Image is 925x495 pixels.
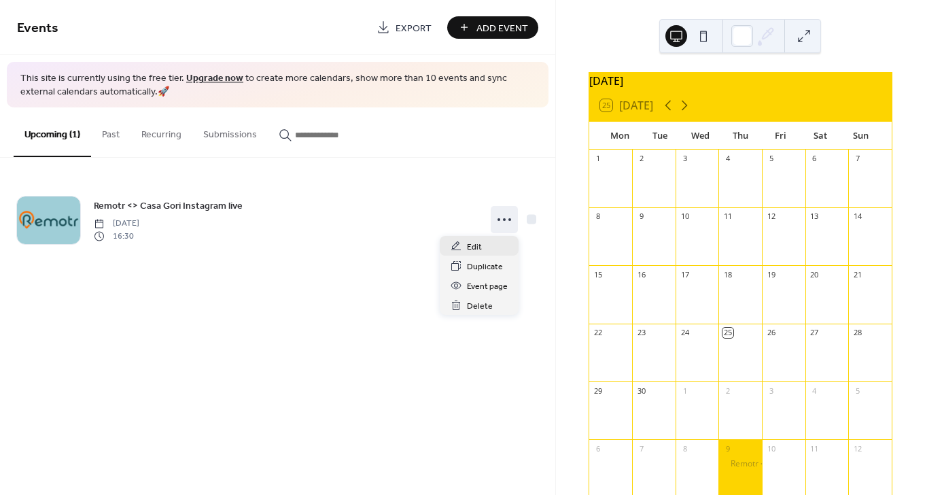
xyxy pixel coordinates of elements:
[731,458,865,470] div: Remotr <> Casa Gori Instagram live
[467,260,503,274] span: Duplicate
[94,230,139,242] span: 16:30
[680,269,690,279] div: 17
[20,72,535,99] span: This site is currently using the free tier. to create more calendars, show more than 10 events an...
[600,122,640,150] div: Mon
[852,443,862,454] div: 12
[680,386,690,396] div: 1
[589,73,892,89] div: [DATE]
[852,269,862,279] div: 21
[722,328,733,338] div: 25
[809,269,820,279] div: 20
[467,279,508,294] span: Event page
[366,16,442,39] a: Export
[636,328,646,338] div: 23
[636,386,646,396] div: 30
[636,154,646,164] div: 2
[130,107,192,156] button: Recurring
[841,122,881,150] div: Sun
[680,122,720,150] div: Wed
[680,211,690,222] div: 10
[766,154,776,164] div: 5
[467,240,482,254] span: Edit
[476,21,528,35] span: Add Event
[766,328,776,338] div: 26
[680,328,690,338] div: 24
[680,154,690,164] div: 3
[766,443,776,454] div: 10
[640,122,680,150] div: Tue
[809,154,820,164] div: 6
[766,386,776,396] div: 3
[809,211,820,222] div: 13
[852,154,862,164] div: 7
[766,211,776,222] div: 12
[396,21,432,35] span: Export
[761,122,801,150] div: Fri
[722,154,733,164] div: 4
[593,386,604,396] div: 29
[636,443,646,454] div: 7
[809,328,820,338] div: 27
[852,386,862,396] div: 5
[593,211,604,222] div: 8
[722,386,733,396] div: 2
[192,107,268,156] button: Submissions
[593,328,604,338] div: 22
[680,443,690,454] div: 8
[720,122,761,150] div: Thu
[94,198,243,214] a: Remotr <> Casa Gori Instagram live
[809,443,820,454] div: 11
[636,269,646,279] div: 16
[718,458,762,470] div: Remotr <> Casa Gori Instagram live
[593,154,604,164] div: 1
[722,269,733,279] div: 18
[593,269,604,279] div: 15
[447,16,538,39] button: Add Event
[766,269,776,279] div: 19
[94,199,243,214] span: Remotr <> Casa Gori Instagram live
[801,122,841,150] div: Sat
[852,328,862,338] div: 28
[14,107,91,157] button: Upcoming (1)
[852,211,862,222] div: 14
[722,211,733,222] div: 11
[17,15,58,41] span: Events
[91,107,130,156] button: Past
[467,299,493,313] span: Delete
[186,69,243,88] a: Upgrade now
[94,218,139,230] span: [DATE]
[636,211,646,222] div: 9
[722,443,733,454] div: 9
[593,443,604,454] div: 6
[809,386,820,396] div: 4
